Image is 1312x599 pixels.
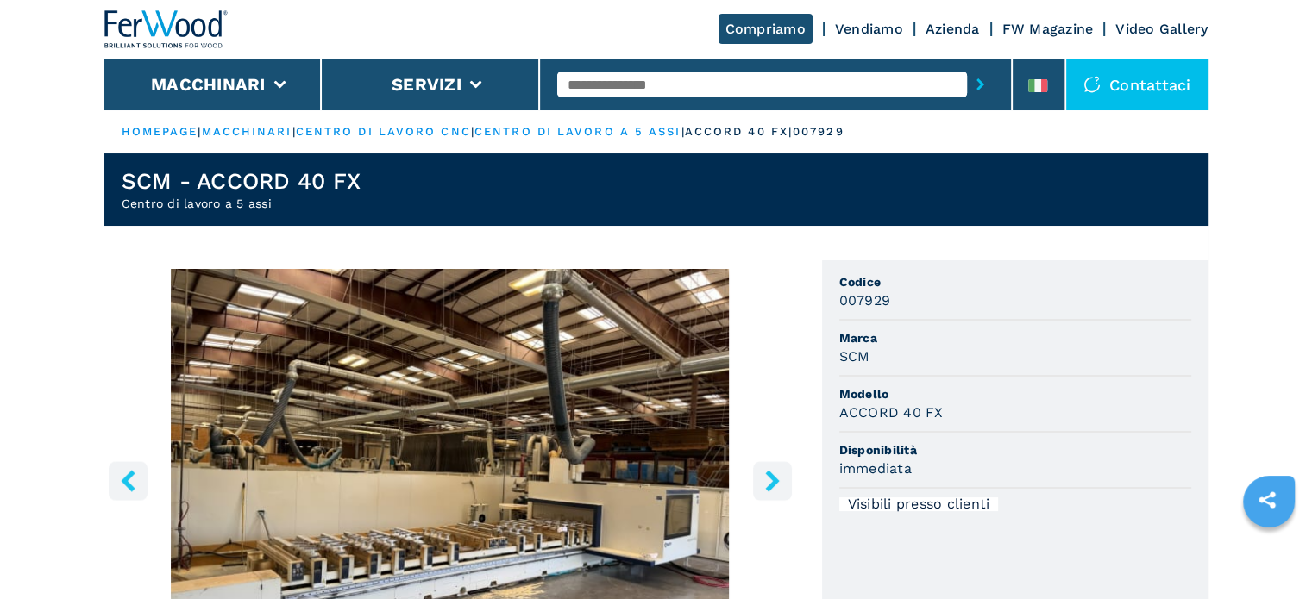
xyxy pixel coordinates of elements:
[1239,521,1299,586] iframe: Chat
[122,195,361,212] h2: Centro di lavoro a 5 assi
[839,385,1191,402] span: Modello
[1115,21,1208,37] a: Video Gallery
[835,21,903,37] a: Vendiamo
[474,125,681,138] a: centro di lavoro a 5 assi
[839,290,891,310] h3: 007929
[839,441,1191,459] span: Disponibilità
[839,329,1191,346] span: Marca
[926,21,980,37] a: Azienda
[839,402,944,422] h3: ACCORD 40 FX
[685,124,793,140] p: accord 40 fx |
[392,74,461,95] button: Servizi
[793,124,844,140] p: 007929
[1083,76,1101,93] img: Contattaci
[122,167,361,195] h1: SCM - ACCORD 40 FX
[1246,478,1289,521] a: sharethis
[839,497,999,511] div: Visibili presso clienti
[296,125,471,138] a: centro di lavoro cnc
[202,125,292,138] a: macchinari
[839,273,1191,290] span: Codice
[151,74,266,95] button: Macchinari
[839,346,870,366] h3: SCM
[471,125,474,138] span: |
[198,125,201,138] span: |
[1002,21,1094,37] a: FW Magazine
[967,65,994,104] button: submit-button
[104,10,229,48] img: Ferwood
[753,461,792,500] button: right-button
[109,461,148,500] button: left-button
[719,14,813,44] a: Compriamo
[122,125,198,138] a: HOMEPAGE
[839,459,912,478] h3: immediata
[681,125,684,138] span: |
[292,125,296,138] span: |
[1066,59,1208,110] div: Contattaci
